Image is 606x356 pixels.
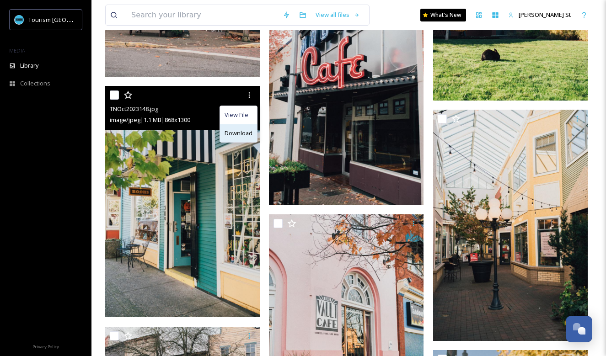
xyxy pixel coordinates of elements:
a: [PERSON_NAME] St [504,6,576,24]
img: tourism_nanaimo_logo.jpeg [15,15,24,24]
a: What's New [420,9,466,21]
span: image/jpeg | 1.1 MB | 868 x 1300 [110,116,190,124]
img: TNOct2023134.jpg [433,110,588,341]
span: MEDIA [9,47,25,54]
span: [PERSON_NAME] St [519,11,571,19]
span: Download [225,129,252,138]
img: TNOct2023148.jpg [105,86,260,317]
span: Tourism [GEOGRAPHIC_DATA] [28,15,110,24]
span: Collections [20,79,50,88]
a: View all files [311,6,365,24]
span: View File [225,111,248,119]
span: Library [20,61,38,70]
span: Privacy Policy [32,344,59,350]
a: Privacy Policy [32,340,59,351]
span: TNOct2023148.jpg [110,105,158,113]
button: Open Chat [566,316,592,342]
input: Search your library [127,5,278,25]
